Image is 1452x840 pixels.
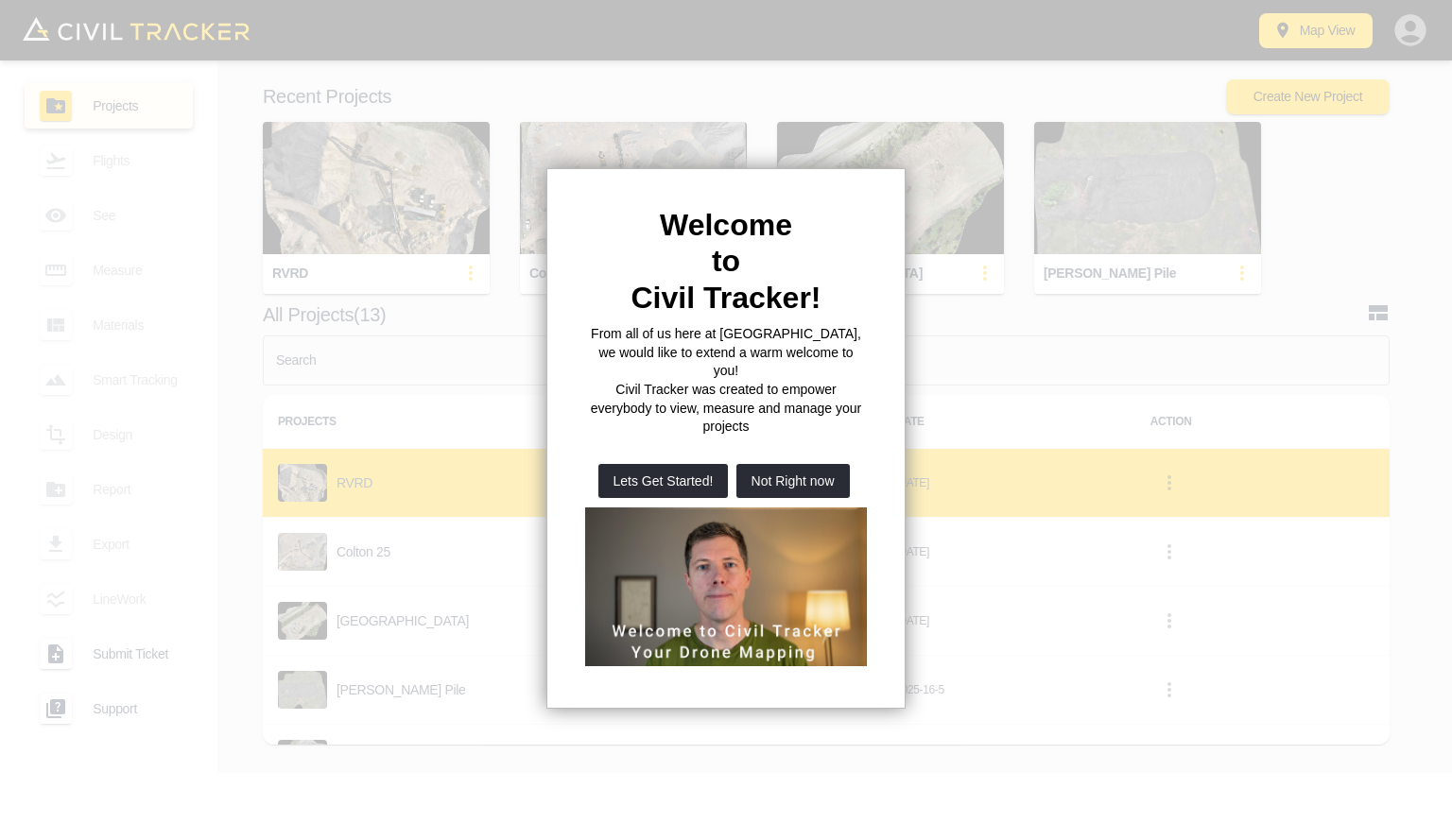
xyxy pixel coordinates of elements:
[585,325,867,381] p: From all of us here at [GEOGRAPHIC_DATA], we would like to extend a warm welcome to you!
[585,243,867,279] h2: to
[585,507,867,666] iframe: Welcome to Civil Tracker
[585,280,867,316] h2: Civil Tracker!
[585,207,867,243] h2: Welcome
[598,464,729,498] button: Lets Get Started!
[736,464,850,498] button: Not Right now
[585,381,867,437] p: Civil Tracker was created to empower everybody to view, measure and manage your projects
